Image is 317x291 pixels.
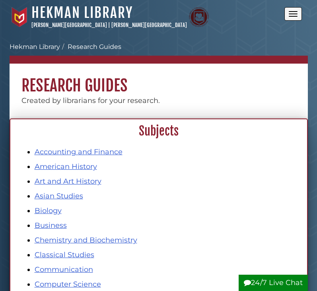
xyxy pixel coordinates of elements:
button: Open the menu [284,7,302,21]
button: 24/7 Live Chat [239,275,308,291]
h1: Research Guides [10,64,308,95]
a: Hekman Library [10,43,60,50]
a: Classical Studies [35,250,94,259]
a: Asian Studies [35,192,83,200]
a: American History [35,162,97,171]
span: Created by librarians for your research. [21,96,160,105]
a: [PERSON_NAME][GEOGRAPHIC_DATA] [31,22,107,28]
a: Chemistry and Biochemistry [35,236,137,244]
img: Calvin Theological Seminary [189,7,209,27]
img: Calvin University [10,7,29,27]
nav: breadcrumb [10,42,308,64]
a: Communication [35,265,93,274]
a: Hekman Library [31,4,133,21]
a: Biology [35,206,62,215]
a: Research Guides [68,43,121,50]
a: Accounting and Finance [35,147,123,156]
a: [PERSON_NAME][GEOGRAPHIC_DATA] [111,22,187,28]
span: | [108,22,110,28]
a: Business [35,221,67,230]
a: Art and Art History [35,177,101,186]
a: Computer Science [35,280,101,289]
h2: Subjects [15,124,303,139]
